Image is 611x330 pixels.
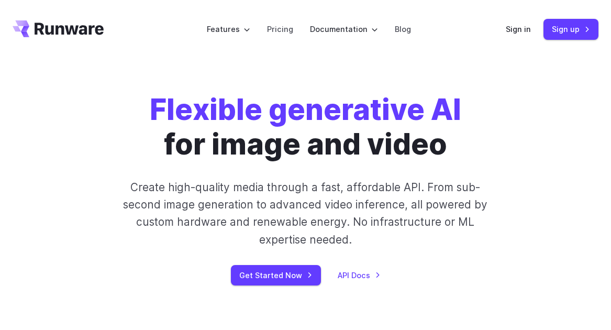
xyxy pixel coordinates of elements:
a: Sign in [506,23,531,35]
a: Blog [395,23,411,35]
strong: Flexible generative AI [150,92,461,127]
a: API Docs [338,269,381,281]
p: Create high-quality media through a fast, affordable API. From sub-second image generation to adv... [118,179,493,248]
a: Go to / [13,20,104,37]
label: Features [207,23,250,35]
a: Pricing [267,23,293,35]
label: Documentation [310,23,378,35]
a: Get Started Now [231,265,321,285]
h1: for image and video [150,92,461,162]
a: Sign up [543,19,598,39]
